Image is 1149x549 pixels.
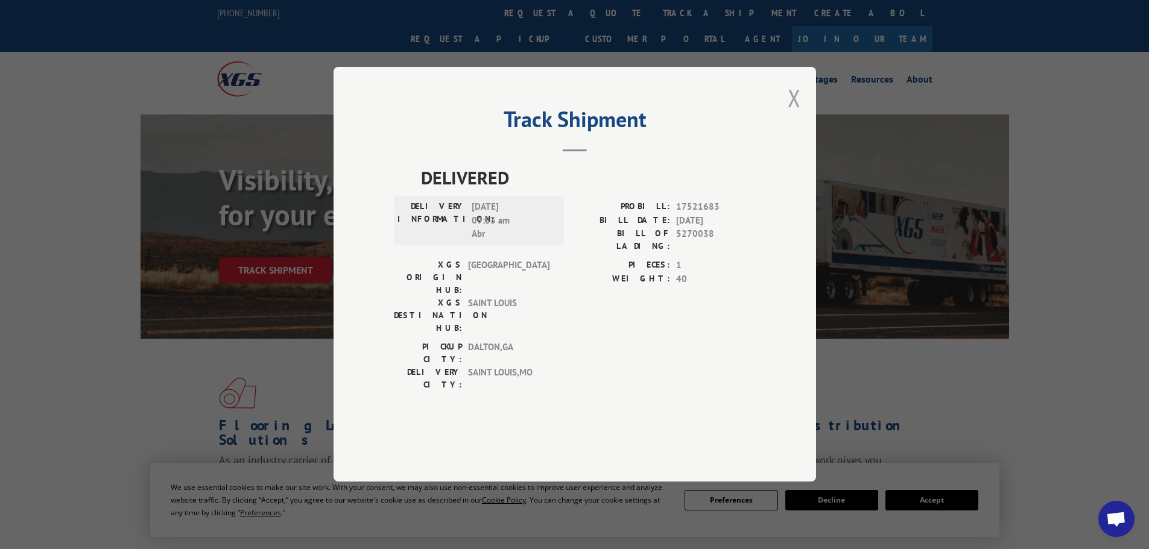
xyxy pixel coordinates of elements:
[394,259,462,297] label: XGS ORIGIN HUB:
[676,259,756,273] span: 1
[676,214,756,228] span: [DATE]
[676,201,756,215] span: 17521683
[394,297,462,335] label: XGS DESTINATION HUB:
[575,214,670,228] label: BILL DATE:
[394,366,462,392] label: DELIVERY CITY:
[575,201,670,215] label: PROBILL:
[397,201,466,242] label: DELIVERY INFORMATION:
[1098,501,1135,537] div: Open chat
[575,272,670,286] label: WEIGHT:
[394,111,756,134] h2: Track Shipment
[676,272,756,286] span: 40
[394,341,462,366] label: PICKUP CITY:
[421,165,756,192] span: DELIVERED
[788,82,801,114] button: Close modal
[468,366,549,392] span: SAINT LOUIS , MO
[676,228,756,253] span: 5270038
[575,259,670,273] label: PIECES:
[472,201,553,242] span: [DATE] 09:53 am Abr
[575,228,670,253] label: BILL OF LADING:
[468,297,549,335] span: SAINT LOUIS
[468,259,549,297] span: [GEOGRAPHIC_DATA]
[468,341,549,366] span: DALTON , GA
